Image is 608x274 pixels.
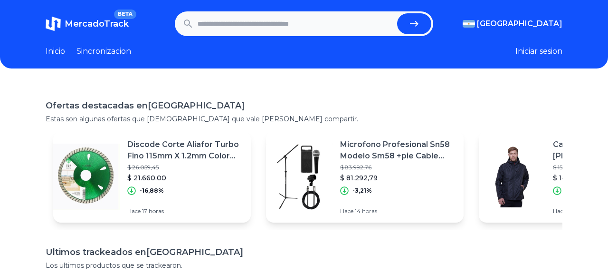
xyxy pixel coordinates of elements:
[463,20,475,28] img: Argentina
[46,245,562,259] h1: Ultimos trackeados en [GEOGRAPHIC_DATA]
[127,139,243,162] p: Discode Corte Aliafor Turbo Fino 115mm X 1.2mm Color Verde
[46,99,562,112] h1: Ofertas destacadas en [GEOGRAPHIC_DATA]
[46,114,562,124] p: Estas son algunas ofertas que [DEMOGRAPHIC_DATA] que vale [PERSON_NAME] compartir.
[127,207,243,215] p: Hace 17 horas
[46,16,61,31] img: MercadoTrack
[477,18,562,29] span: [GEOGRAPHIC_DATA]
[53,144,120,210] img: Featured image
[515,46,562,57] button: Iniciar sesion
[127,164,243,171] p: $ 26.059,45
[340,164,456,171] p: $ 83.992,76
[114,10,136,19] span: BETA
[53,131,251,223] a: Featured imageDiscode Corte Aliafor Turbo Fino 115mm X 1.2mm Color Verde$ 26.059,45$ 21.660,00-16...
[140,187,164,195] p: -16,88%
[340,173,456,183] p: $ 81.292,79
[76,46,131,57] a: Sincronizacion
[46,261,562,270] p: Los ultimos productos que se trackearon.
[266,144,332,210] img: Featured image
[46,46,65,57] a: Inicio
[127,173,243,183] p: $ 21.660,00
[352,187,372,195] p: -3,21%
[463,18,562,29] button: [GEOGRAPHIC_DATA]
[65,19,129,29] span: MercadoTrack
[340,207,456,215] p: Hace 14 horas
[266,131,464,223] a: Featured imageMicrofono Profesional Sn58 Modelo Sm58 +pie Cable Pipeta$ 83.992,76$ 81.292,79-3,21...
[46,16,129,31] a: MercadoTrackBETA
[340,139,456,162] p: Microfono Profesional Sn58 Modelo Sm58 +pie Cable Pipeta
[479,144,545,210] img: Featured image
